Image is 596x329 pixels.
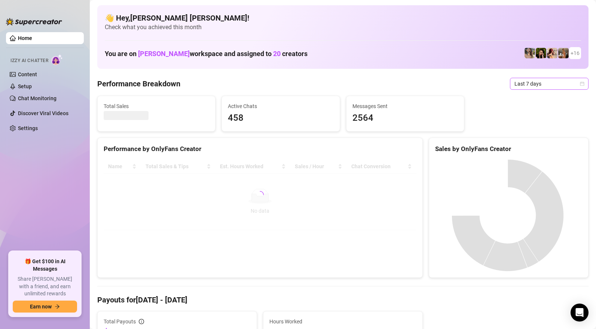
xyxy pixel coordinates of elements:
a: Discover Viral Videos [18,110,68,116]
img: playfuldimples (@playfuldimples) [536,48,546,58]
span: [PERSON_NAME] [138,50,190,58]
span: 20 [273,50,281,58]
span: + 16 [571,49,580,57]
span: info-circle [139,319,144,324]
span: Total Sales [104,102,209,110]
span: Active Chats [228,102,333,110]
span: arrow-right [55,304,60,309]
img: AI Chatter [51,54,63,65]
img: logo-BBDzfeDw.svg [6,18,62,25]
img: emilylou (@emilyylouu) [525,48,535,58]
a: Settings [18,125,38,131]
button: Earn nowarrow-right [13,301,77,313]
span: calendar [580,82,584,86]
div: Open Intercom Messenger [571,304,589,322]
h4: Payouts for [DATE] - [DATE] [97,295,589,305]
span: 458 [228,111,333,125]
span: Check what you achieved this month [105,23,581,31]
a: Home [18,35,32,41]
span: Total Payouts [104,317,136,326]
span: 2564 [352,111,458,125]
span: Share [PERSON_NAME] with a friend, and earn unlimited rewards [13,276,77,298]
a: Setup [18,83,32,89]
a: Chat Monitoring [18,95,56,101]
img: North (@northnattfree) [547,48,557,58]
a: Content [18,71,37,77]
span: Messages Sent [352,102,458,110]
img: Jessica (@jessicakillings) [558,48,569,58]
span: Earn now [30,304,52,310]
h1: You are on workspace and assigned to creators [105,50,308,58]
span: Izzy AI Chatter [10,57,48,64]
span: loading [255,190,265,200]
span: 🎁 Get $100 in AI Messages [13,258,77,273]
div: Sales by OnlyFans Creator [435,144,582,154]
span: Last 7 days [514,78,584,89]
h4: Performance Breakdown [97,79,180,89]
span: Hours Worked [269,317,416,326]
h4: 👋 Hey, [PERSON_NAME] [PERSON_NAME] ! [105,13,581,23]
div: Performance by OnlyFans Creator [104,144,416,154]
